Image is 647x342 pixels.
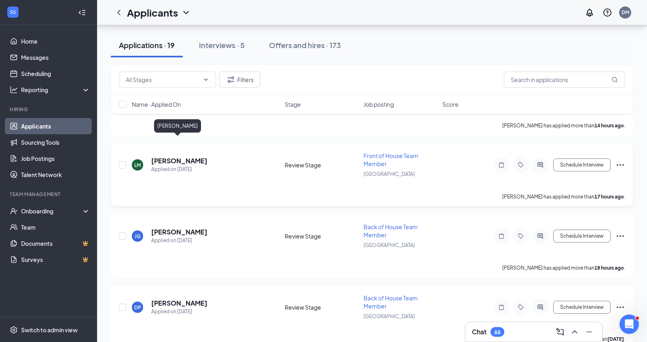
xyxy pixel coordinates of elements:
[21,207,83,215] div: Onboarding
[555,327,565,337] svg: ComposeMessage
[502,264,625,271] p: [PERSON_NAME] has applied more than .
[535,304,545,310] svg: ActiveChat
[21,219,90,235] a: Team
[553,158,611,171] button: Schedule Interview
[21,86,91,94] div: Reporting
[199,40,245,50] div: Interviews · 5
[21,167,90,183] a: Talent Network
[114,8,124,17] svg: ChevronLeft
[269,40,341,50] div: Offers and hires · 173
[364,171,415,177] span: [GEOGRAPHIC_DATA]
[10,326,18,334] svg: Settings
[119,40,175,50] div: Applications · 19
[553,301,611,314] button: Schedule Interview
[615,160,625,170] svg: Ellipses
[603,8,612,17] svg: QuestionInfo
[504,72,625,88] input: Search in applications
[151,165,207,173] div: Applied on [DATE]
[364,242,415,248] span: [GEOGRAPHIC_DATA]
[126,75,199,84] input: All Stages
[622,9,629,16] div: DM
[497,304,506,310] svg: Note
[594,265,624,271] b: 18 hours ago
[226,75,236,84] svg: Filter
[285,303,359,311] div: Review Stage
[21,134,90,150] a: Sourcing Tools
[151,236,207,245] div: Applied on [DATE]
[21,49,90,65] a: Messages
[203,76,209,83] svg: ChevronDown
[21,118,90,134] a: Applicants
[502,122,625,129] p: [PERSON_NAME] has applied more than .
[285,161,359,169] div: Review Stage
[568,325,581,338] button: ChevronUp
[21,251,90,268] a: SurveysCrown
[442,100,459,108] span: Score
[516,233,526,239] svg: Tag
[583,325,596,338] button: Minimize
[21,150,90,167] a: Job Postings
[151,156,207,165] h5: [PERSON_NAME]
[611,76,618,83] svg: MagnifyingGlass
[21,65,90,82] a: Scheduling
[615,231,625,241] svg: Ellipses
[151,308,207,316] div: Applied on [DATE]
[535,233,545,239] svg: ActiveChat
[181,8,191,17] svg: ChevronDown
[502,193,625,200] p: [PERSON_NAME] has applied more than .
[219,72,260,88] button: Filter Filters
[285,100,301,108] span: Stage
[497,233,506,239] svg: Note
[151,228,207,236] h5: [PERSON_NAME]
[285,232,359,240] div: Review Stage
[472,327,486,336] h3: Chat
[607,336,624,342] b: [DATE]
[364,152,418,167] span: Front of House Team Member
[21,235,90,251] a: DocumentsCrown
[494,329,501,336] div: 66
[134,162,141,169] div: LM
[497,162,506,168] svg: Note
[21,326,78,334] div: Switch to admin view
[364,313,415,319] span: [GEOGRAPHIC_DATA]
[9,8,17,16] svg: WorkstreamLogo
[10,106,89,113] div: Hiring
[535,162,545,168] svg: ActiveChat
[135,233,141,240] div: JG
[10,207,18,215] svg: UserCheck
[615,302,625,312] svg: Ellipses
[594,122,624,129] b: 14 hours ago
[78,8,86,17] svg: Collapse
[364,100,394,108] span: Job posting
[570,327,579,337] svg: ChevronUp
[364,294,418,310] span: Back of House Team Member
[132,100,181,108] span: Name · Applied On
[151,299,207,308] h5: [PERSON_NAME]
[127,6,178,19] h1: Applicants
[364,223,418,239] span: Back of House Team Member
[516,162,526,168] svg: Tag
[154,119,201,133] div: [PERSON_NAME]
[553,230,611,243] button: Schedule Interview
[594,194,624,200] b: 17 hours ago
[134,304,141,311] div: DP
[584,327,594,337] svg: Minimize
[10,191,89,198] div: Team Management
[620,315,639,334] iframe: Intercom live chat
[585,8,594,17] svg: Notifications
[21,33,90,49] a: Home
[10,86,18,94] svg: Analysis
[554,325,567,338] button: ComposeMessage
[516,304,526,310] svg: Tag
